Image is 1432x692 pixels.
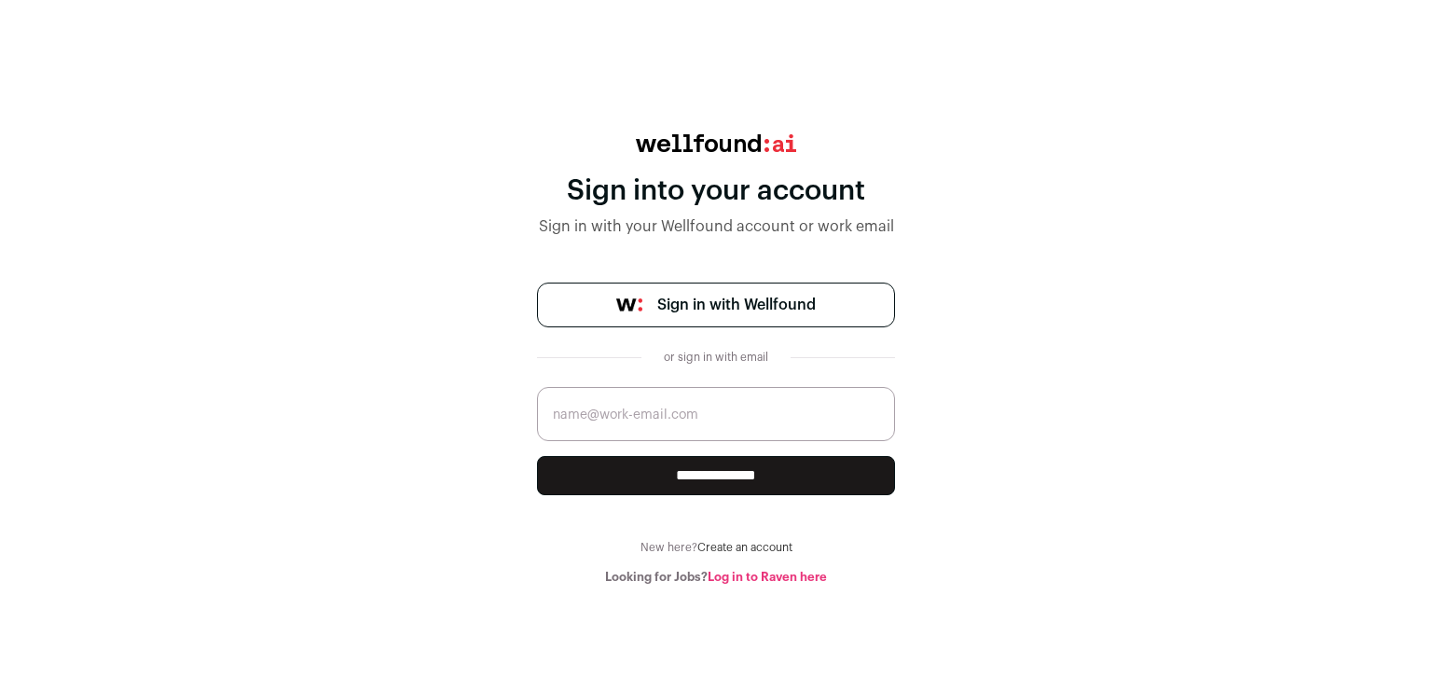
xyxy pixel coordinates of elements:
div: New here? [537,540,895,555]
a: Create an account [697,542,792,553]
div: Sign into your account [537,174,895,208]
input: name@work-email.com [537,387,895,441]
a: Log in to Raven here [708,571,827,583]
div: or sign in with email [656,350,776,365]
img: wellfound-symbol-flush-black-fb3c872781a75f747ccb3a119075da62bfe97bd399995f84a933054e44a575c4.png [616,298,642,311]
img: wellfound:ai [636,134,796,152]
a: Sign in with Wellfound [537,283,895,327]
div: Looking for Jobs? [537,570,895,585]
span: Sign in with Wellfound [657,294,816,316]
div: Sign in with your Wellfound account or work email [537,215,895,238]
